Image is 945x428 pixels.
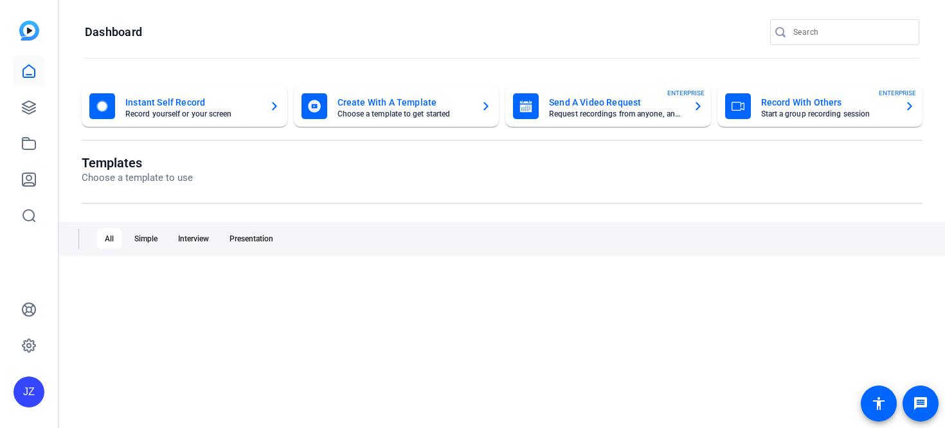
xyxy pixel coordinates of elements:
mat-icon: accessibility [871,396,887,411]
h1: Templates [82,155,193,171]
div: JZ [14,377,44,407]
mat-card-subtitle: Choose a template to get started [337,110,471,118]
mat-card-title: Create With A Template [337,95,471,110]
mat-card-title: Instant Self Record [125,95,259,110]
mat-card-subtitle: Record yourself or your screen [125,110,259,118]
div: Presentation [222,228,281,249]
mat-card-subtitle: Start a group recording session [761,110,895,118]
button: Record With OthersStart a group recording sessionENTERPRISE [717,86,923,127]
button: Send A Video RequestRequest recordings from anyone, anywhereENTERPRISE [505,86,711,127]
mat-card-title: Record With Others [761,95,895,110]
div: Simple [127,228,165,249]
input: Search [793,24,909,40]
mat-icon: message [913,396,928,411]
p: Choose a template to use [82,171,193,185]
span: ENTERPRISE [667,88,705,98]
img: blue-gradient.svg [19,21,39,41]
div: All [97,228,122,249]
mat-card-subtitle: Request recordings from anyone, anywhere [549,110,683,118]
mat-card-title: Send A Video Request [549,95,683,110]
span: ENTERPRISE [879,88,916,98]
button: Create With A TemplateChoose a template to get started [294,86,500,127]
h1: Dashboard [85,24,142,40]
button: Instant Self RecordRecord yourself or your screen [82,86,287,127]
div: Interview [170,228,217,249]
